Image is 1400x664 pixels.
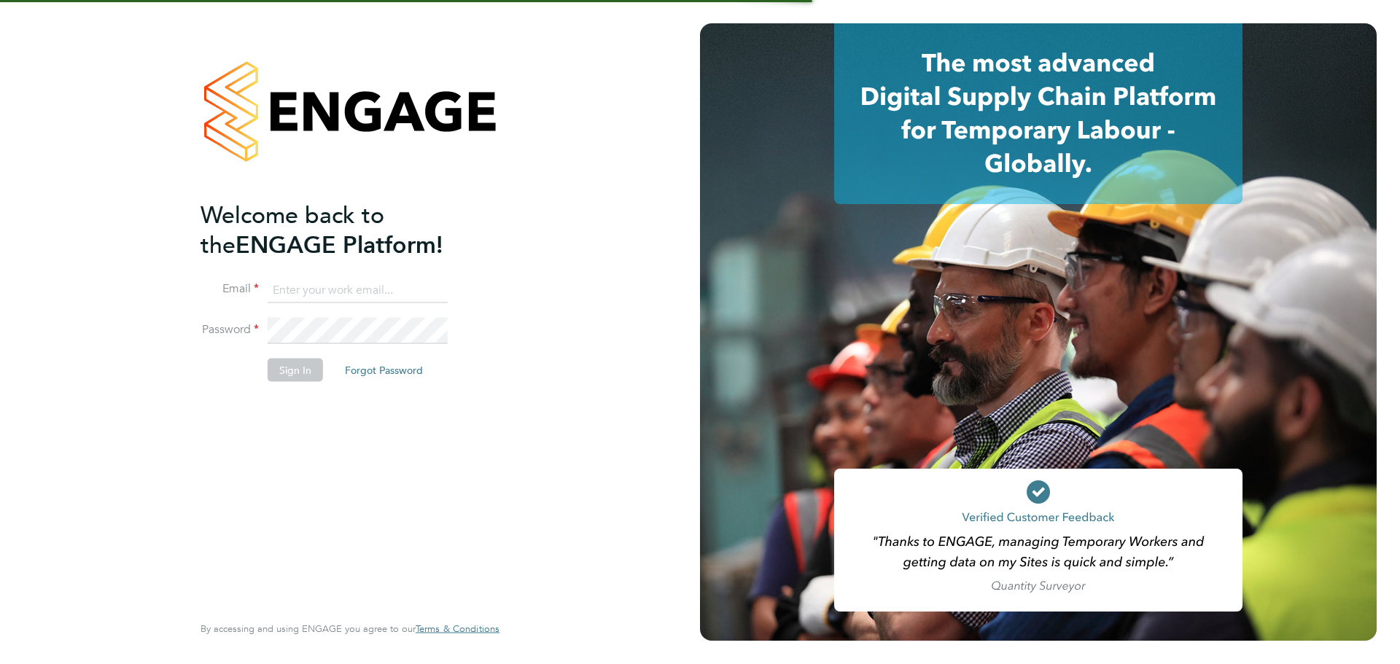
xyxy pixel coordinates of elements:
input: Enter your work email... [268,277,448,303]
span: Terms & Conditions [416,622,499,635]
label: Password [201,322,259,337]
a: Terms & Conditions [416,623,499,635]
span: By accessing and using ENGAGE you agree to our [201,622,499,635]
button: Forgot Password [333,359,435,382]
label: Email [201,281,259,297]
h2: ENGAGE Platform! [201,200,485,259]
span: Welcome back to the [201,200,384,259]
button: Sign In [268,359,323,382]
